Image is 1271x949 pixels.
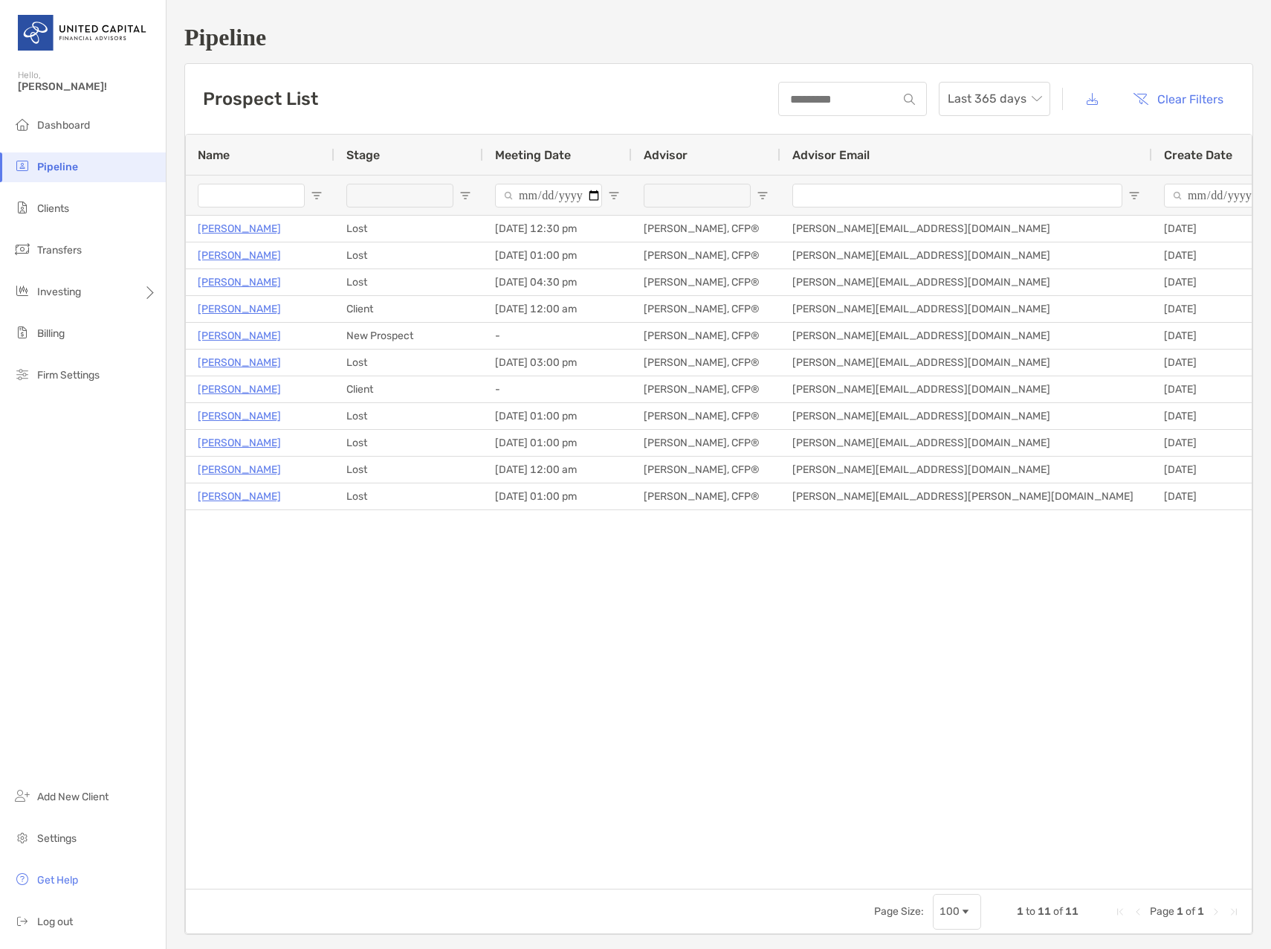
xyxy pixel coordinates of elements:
div: [PERSON_NAME], CFP® [632,403,780,429]
div: Page Size [933,894,981,930]
div: [PERSON_NAME], CFP® [632,350,780,376]
div: Lost [334,350,483,376]
img: settings icon [13,829,31,846]
a: [PERSON_NAME] [198,434,281,452]
span: [PERSON_NAME]! [18,80,157,93]
button: Open Filter Menu [757,190,769,202]
div: [PERSON_NAME][EMAIL_ADDRESS][DOMAIN_NAME] [780,457,1152,483]
span: 11 [1065,905,1078,918]
span: Pipeline [37,161,78,173]
div: [DATE] 12:00 am [483,296,632,322]
img: transfers icon [13,240,31,258]
div: Last Page [1228,906,1240,918]
div: [PERSON_NAME][EMAIL_ADDRESS][DOMAIN_NAME] [780,296,1152,322]
span: of [1186,905,1195,918]
div: Lost [334,403,483,429]
span: Stage [346,148,380,162]
div: [PERSON_NAME][EMAIL_ADDRESS][DOMAIN_NAME] [780,216,1152,242]
input: Meeting Date Filter Input [495,184,602,208]
span: 1 [1177,905,1183,918]
div: [PERSON_NAME][EMAIL_ADDRESS][DOMAIN_NAME] [780,350,1152,376]
img: clients icon [13,199,31,216]
img: firm-settings icon [13,365,31,383]
a: [PERSON_NAME] [198,487,281,506]
img: pipeline icon [13,157,31,175]
div: [PERSON_NAME][EMAIL_ADDRESS][DOMAIN_NAME] [780,376,1152,402]
div: [DATE] 01:00 pm [483,242,632,268]
button: Open Filter Menu [1128,190,1140,202]
img: United Capital Logo [18,6,148,59]
h1: Pipeline [184,24,1253,51]
input: Advisor Email Filter Input [792,184,1122,208]
div: [PERSON_NAME], CFP® [632,323,780,349]
span: of [1053,905,1063,918]
div: [DATE] 01:00 pm [483,403,632,429]
div: [PERSON_NAME][EMAIL_ADDRESS][DOMAIN_NAME] [780,430,1152,456]
span: Add New Client [37,791,109,803]
div: Client [334,296,483,322]
a: [PERSON_NAME] [198,273,281,292]
a: [PERSON_NAME] [198,300,281,318]
div: [PERSON_NAME], CFP® [632,242,780,268]
span: Transfers [37,244,82,257]
div: - [483,376,632,402]
span: to [1026,905,1035,918]
button: Open Filter Menu [608,190,620,202]
div: [DATE] 12:30 pm [483,216,632,242]
div: Lost [334,269,483,295]
div: [DATE] 01:00 pm [483,483,632,509]
div: Client [334,376,483,402]
a: [PERSON_NAME] [198,326,281,345]
div: [PERSON_NAME], CFP® [632,483,780,509]
div: [PERSON_NAME], CFP® [632,296,780,322]
div: Next Page [1210,906,1222,918]
img: billing icon [13,324,31,341]
input: Name Filter Input [198,184,305,208]
div: [PERSON_NAME][EMAIL_ADDRESS][PERSON_NAME][DOMAIN_NAME] [780,483,1152,509]
div: Lost [334,430,483,456]
a: [PERSON_NAME] [198,219,281,238]
div: [PERSON_NAME][EMAIL_ADDRESS][DOMAIN_NAME] [780,242,1152,268]
span: Advisor [644,148,688,162]
div: Lost [334,216,483,242]
div: New Prospect [334,323,483,349]
div: [DATE] 12:00 am [483,457,632,483]
button: Clear Filters [1122,83,1235,115]
span: 1 [1197,905,1204,918]
div: 100 [939,905,960,918]
a: [PERSON_NAME] [198,407,281,425]
div: [DATE] 01:00 pm [483,430,632,456]
button: Open Filter Menu [459,190,471,202]
div: [PERSON_NAME], CFP® [632,376,780,402]
div: First Page [1114,906,1126,918]
span: Clients [37,202,69,215]
a: [PERSON_NAME] [198,380,281,399]
span: Firm Settings [37,369,100,382]
span: Get Help [37,874,78,887]
span: Log out [37,916,73,928]
span: Name [198,148,230,162]
span: Dashboard [37,119,90,132]
input: Create Date Filter Input [1164,184,1271,208]
img: investing icon [13,282,31,300]
img: add_new_client icon [13,787,31,805]
span: Meeting Date [495,148,571,162]
div: [PERSON_NAME], CFP® [632,430,780,456]
p: [PERSON_NAME] [198,460,281,479]
div: [DATE] 03:00 pm [483,350,632,376]
span: Page [1150,905,1174,918]
span: Create Date [1164,148,1232,162]
div: [PERSON_NAME], CFP® [632,216,780,242]
a: [PERSON_NAME] [198,246,281,265]
div: Lost [334,457,483,483]
div: [PERSON_NAME][EMAIL_ADDRESS][DOMAIN_NAME] [780,403,1152,429]
a: [PERSON_NAME] [198,353,281,372]
span: Advisor Email [792,148,870,162]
